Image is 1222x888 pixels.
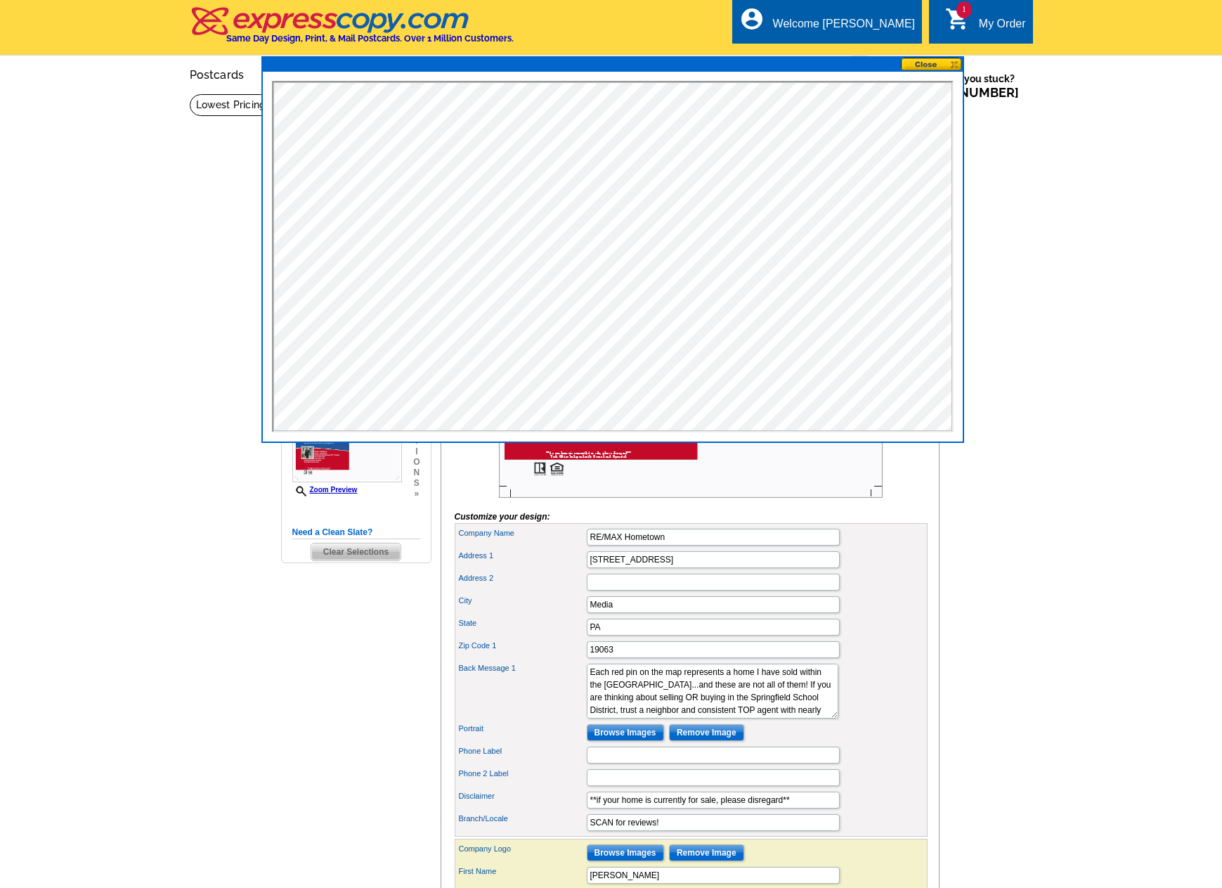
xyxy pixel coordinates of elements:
[459,550,585,562] label: Address 1
[979,18,1026,37] div: My Order
[945,15,1026,33] a: 1 shopping_cart My Order
[292,408,402,482] img: Z18883818_00001_2.jpg
[587,844,664,861] input: Browse Images
[669,844,744,861] input: Remove Image
[739,6,765,32] i: account_circle
[226,33,514,44] h4: Same Day Design, Print, & Mail Postcards. Over 1 Million Customers.
[459,843,585,855] label: Company Logo
[190,17,514,44] a: Same Day Design, Print, & Mail Postcards. Over 1 Million Customers.
[459,617,585,629] label: State
[880,85,1019,100] span: Call
[669,724,744,741] input: Remove Image
[587,664,838,719] textarea: Each red pin on the map represents a home I have sold within the [GEOGRAPHIC_DATA]...and these ar...
[459,595,585,607] label: City
[459,813,585,825] label: Branch/Locale
[459,662,585,674] label: Back Message 1
[413,478,420,489] span: s
[167,57,267,90] a: Postcards
[773,18,915,37] div: Welcome [PERSON_NAME]
[459,745,585,757] label: Phone Label
[292,486,358,494] a: Zoom Preview
[904,85,1019,100] a: [PHONE_NUMBER]
[459,723,585,735] label: Portrait
[413,446,420,457] span: i
[956,1,972,18] span: 1
[459,527,585,539] label: Company Name
[413,489,420,499] span: »
[455,512,550,522] i: Customize your design:
[459,790,585,802] label: Disclaimer
[459,572,585,584] label: Address 2
[945,6,970,32] i: shopping_cart
[587,724,664,741] input: Browse Images
[292,526,420,539] h5: Need a Clean Slate?
[311,543,401,560] span: Clear Selections
[459,768,585,780] label: Phone 2 Label
[413,457,420,468] span: o
[413,468,420,478] span: n
[459,640,585,652] label: Zip Code 1
[459,866,585,877] label: First Name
